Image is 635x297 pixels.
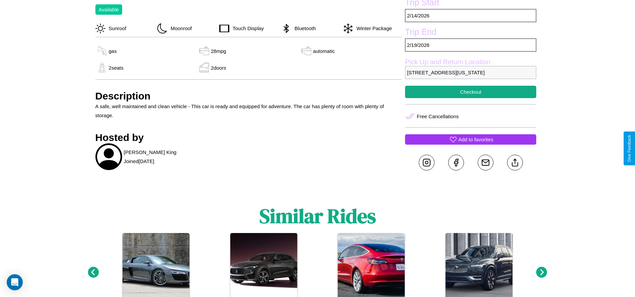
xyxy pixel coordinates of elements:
[95,132,402,143] h3: Hosted by
[627,135,632,162] div: Give Feedback
[109,47,117,56] p: gas
[405,134,536,145] button: Add to favorites
[105,24,127,33] p: Sunroof
[405,27,536,39] label: Trip End
[95,102,402,120] p: A safe, well maintained and clean vehicle - This car is ready and equipped for adventure. The car...
[211,47,226,56] p: 28 mpg
[405,66,536,79] p: [STREET_ADDRESS][US_STATE]
[458,135,493,144] p: Add to favorites
[197,63,211,73] img: gas
[211,63,226,72] p: 2 doors
[291,24,316,33] p: Bluetooth
[405,86,536,98] button: Checkout
[95,63,109,73] img: gas
[259,202,376,230] h1: Similar Rides
[417,112,459,121] p: Free Cancellations
[353,24,392,33] p: Winter Package
[99,5,119,14] p: Available
[95,46,109,56] img: gas
[313,47,335,56] p: automatic
[405,58,536,66] label: Pick Up and Return Location
[124,157,154,166] p: Joined [DATE]
[405,9,536,22] p: 2 / 14 / 2026
[167,24,192,33] p: Moonroof
[95,90,402,102] h3: Description
[197,46,211,56] img: gas
[109,63,124,72] p: 2 seats
[124,148,177,157] p: [PERSON_NAME] King
[300,46,313,56] img: gas
[229,24,264,33] p: Touch Display
[405,39,536,52] p: 2 / 19 / 2026
[7,274,23,290] div: Open Intercom Messenger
